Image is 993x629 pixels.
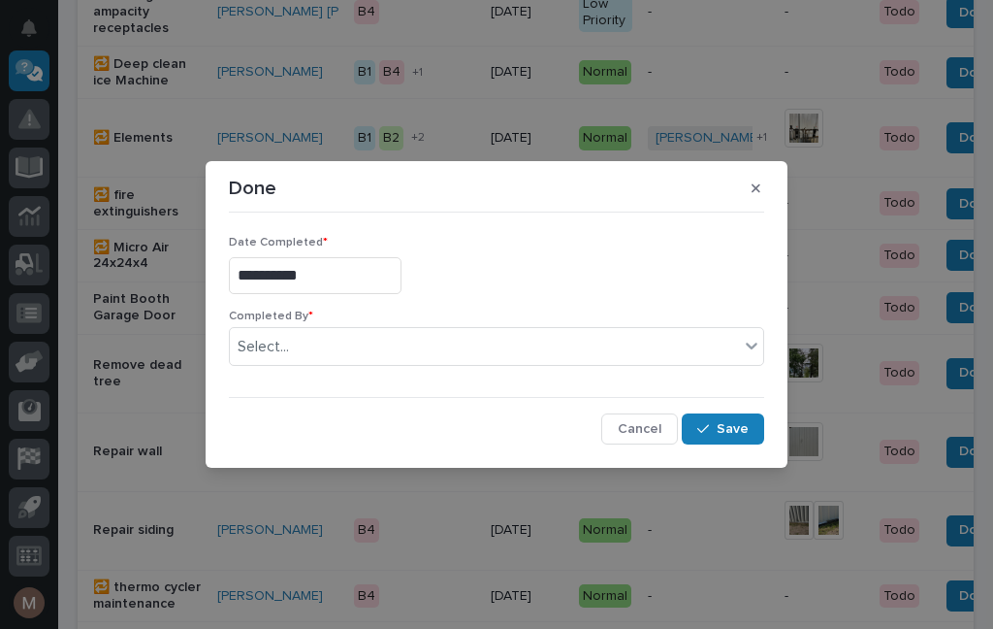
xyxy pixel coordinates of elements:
[229,237,328,248] span: Date Completed
[238,337,289,357] div: Select...
[717,420,749,438] span: Save
[682,414,764,445] button: Save
[229,311,313,322] span: Completed By
[601,414,678,445] button: Cancel
[618,420,661,438] span: Cancel
[229,177,276,200] p: Done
